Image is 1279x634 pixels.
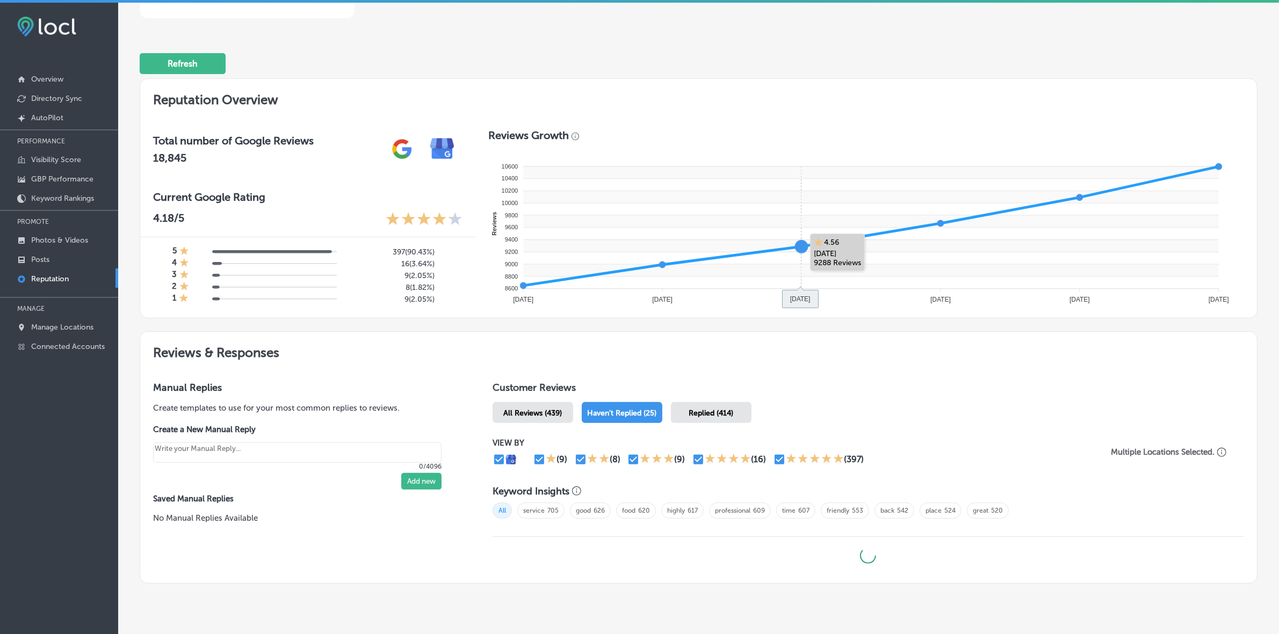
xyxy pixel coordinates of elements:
a: 609 [753,507,765,514]
tspan: [DATE] [1209,296,1229,303]
h4: 4 [172,258,177,269]
h3: Keyword Insights [493,485,569,497]
tspan: [DATE] [652,296,673,303]
button: Add new [401,473,442,490]
h2: 18,845 [153,151,314,164]
tspan: 9400 [504,236,517,243]
h3: Total number of Google Reviews [153,134,314,147]
span: Haven't Replied (25) [587,409,656,418]
a: place [926,507,942,514]
h4: 2 [172,281,177,293]
tspan: 10200 [501,187,518,194]
a: professional [715,507,750,514]
p: Manage Locations [31,323,93,332]
tspan: 10000 [501,200,518,206]
text: Reviews [490,212,497,236]
tspan: 9000 [504,261,517,267]
textarea: Create your Quick Reply [153,442,442,463]
h4: 5 [172,246,177,258]
a: time [782,507,796,514]
div: (397) [844,454,864,464]
p: 4.18 /5 [153,212,184,228]
h3: Reviews Growth [488,129,569,142]
h3: Current Google Rating [153,191,463,203]
p: No Manual Replies Available [153,512,458,524]
div: 1 Star [546,453,557,466]
p: Create templates to use for your most common replies to reviews. [153,402,458,414]
p: Keyword Rankings [31,194,94,203]
p: Visibility Score [31,155,81,164]
tspan: 10400 [501,175,518,181]
label: Saved Manual Replies [153,494,458,504]
img: gPZS+5FD6qPJAAAAABJRU5ErkJggg== [382,129,422,169]
div: 5 Stars [786,453,844,466]
h5: 8 ( 1.82% ) [346,283,435,292]
a: 626 [594,507,605,514]
div: 4 Stars [705,453,751,466]
tspan: 9200 [504,249,517,255]
a: food [622,507,635,514]
div: (16) [751,454,766,464]
h4: 3 [172,269,177,281]
a: 542 [897,507,908,514]
tspan: [DATE] [1070,296,1090,303]
h2: Reputation Overview [140,79,1257,116]
p: 0/4096 [153,463,442,470]
p: Connected Accounts [31,342,105,351]
h5: 9 ( 2.05% ) [346,295,435,304]
tspan: 8600 [504,285,517,292]
p: Directory Sync [31,94,82,103]
div: (9) [557,454,567,464]
a: 617 [688,507,698,514]
div: (8) [610,454,620,464]
h3: Manual Replies [153,382,458,393]
tspan: 9600 [504,224,517,231]
div: 4.18 Stars [386,212,463,228]
h5: 9 ( 2.05% ) [346,271,435,280]
h2: Reviews & Responses [140,332,1257,369]
h1: Customer Reviews [493,382,1244,398]
div: 1 Star [179,293,189,305]
a: 607 [798,507,810,514]
button: Refresh [140,53,226,74]
tspan: 8800 [504,273,517,280]
a: 524 [944,507,956,514]
a: great [973,507,988,514]
label: Create a New Manual Reply [153,425,442,434]
p: VIEW BY [493,438,1094,448]
div: 1 Star [179,246,189,258]
a: back [880,507,894,514]
p: GBP Performance [31,174,93,184]
a: good [576,507,591,514]
p: AutoPilot [31,113,63,122]
p: Reputation [31,274,69,283]
div: 1 Star [179,269,189,281]
div: 2 Stars [587,453,610,466]
a: 705 [547,507,559,514]
p: Multiple Locations Selected. [1111,447,1215,457]
h5: 397 ( 90.43% ) [346,247,435,257]
tspan: [DATE] [791,296,812,303]
span: Replied (414) [689,409,733,418]
tspan: [DATE] [513,296,533,303]
p: Photos & Videos [31,236,88,245]
h4: 1 [172,293,176,305]
img: fda3e92497d09a02dc62c9cd864e3231.png [17,17,76,37]
a: 520 [991,507,1003,514]
p: Posts [31,255,49,264]
div: (9) [674,454,685,464]
span: All [493,502,512,519]
tspan: 9800 [504,212,517,218]
a: friendly [827,507,849,514]
a: 620 [638,507,650,514]
a: highly [667,507,685,514]
h5: 16 ( 3.64% ) [346,259,435,268]
div: 1 Star [179,281,189,293]
img: e7ababfa220611ac49bdb491a11684a6.png [422,129,463,169]
tspan: [DATE] [930,296,951,303]
div: 1 Star [179,258,189,269]
a: 553 [852,507,863,514]
tspan: 10600 [501,163,518,170]
div: 3 Stars [640,453,674,466]
p: Overview [31,75,63,84]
